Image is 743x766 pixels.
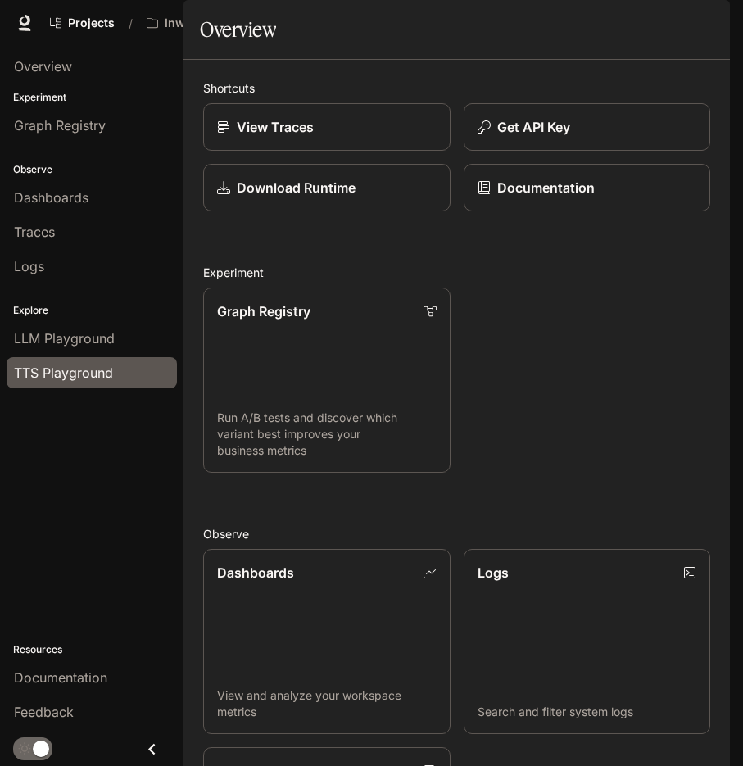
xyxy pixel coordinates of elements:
[203,164,451,211] a: Download Runtime
[237,178,356,197] p: Download Runtime
[217,563,294,582] p: Dashboards
[203,549,451,734] a: DashboardsView and analyze your workspace metrics
[43,7,122,39] a: Go to projects
[497,117,570,137] p: Get API Key
[165,16,256,30] p: Inworld AI Demos
[203,103,451,151] a: View Traces
[217,301,310,321] p: Graph Registry
[203,79,710,97] h2: Shortcuts
[478,563,509,582] p: Logs
[68,16,115,30] span: Projects
[203,264,710,281] h2: Experiment
[464,103,711,151] button: Get API Key
[464,549,711,734] a: LogsSearch and filter system logs
[237,117,314,137] p: View Traces
[200,13,276,46] h1: Overview
[478,704,697,720] p: Search and filter system logs
[464,164,711,211] a: Documentation
[122,15,139,32] div: /
[203,288,451,473] a: Graph RegistryRun A/B tests and discover which variant best improves your business metrics
[217,410,437,459] p: Run A/B tests and discover which variant best improves your business metrics
[139,7,282,39] button: All workspaces
[203,525,710,542] h2: Observe
[217,687,437,720] p: View and analyze your workspace metrics
[497,178,595,197] p: Documentation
